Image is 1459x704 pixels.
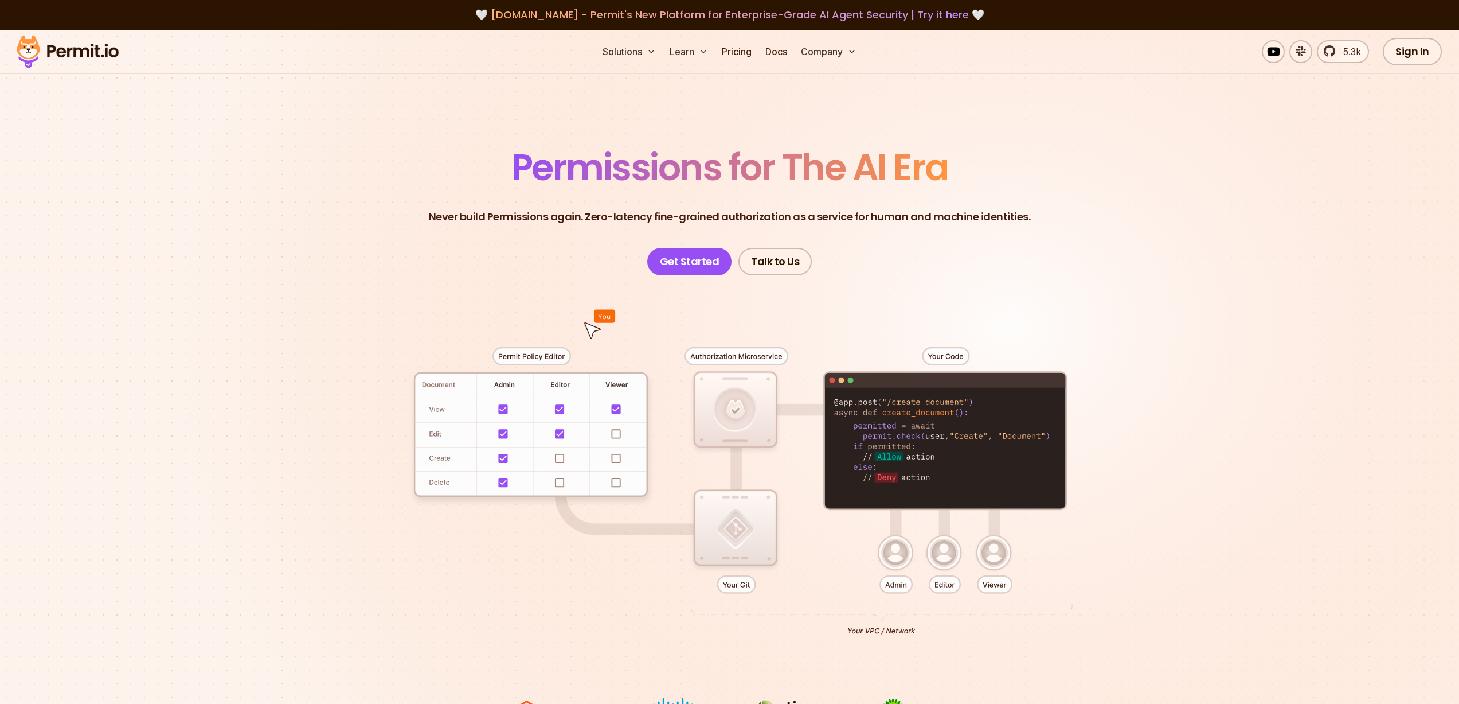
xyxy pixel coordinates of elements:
span: 5.3k [1336,45,1361,59]
button: Solutions [598,40,660,63]
a: Docs [761,40,792,63]
a: Pricing [717,40,756,63]
a: Talk to Us [738,248,812,275]
button: Company [796,40,861,63]
a: Sign In [1383,38,1442,65]
a: Try it here [917,7,969,22]
img: Permit logo [11,32,124,71]
button: Learn [665,40,713,63]
a: Get Started [647,248,732,275]
div: 🤍 🤍 [28,7,1431,23]
p: Never build Permissions again. Zero-latency fine-grained authorization as a service for human and... [429,209,1031,225]
span: [DOMAIN_NAME] - Permit's New Platform for Enterprise-Grade AI Agent Security | [491,7,969,22]
span: Permissions for The AI Era [511,142,948,193]
a: 5.3k [1317,40,1369,63]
